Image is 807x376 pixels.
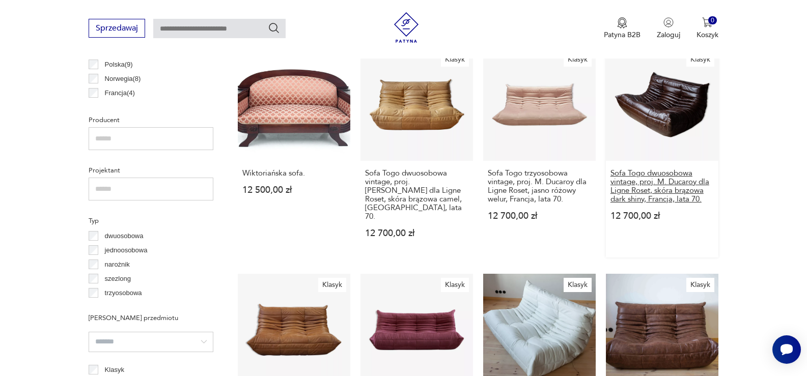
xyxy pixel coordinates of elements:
p: Patyna B2B [604,30,641,40]
p: Norwegia ( 8 ) [105,73,141,84]
p: narożnik [105,259,130,270]
a: Wiktoriańska sofa.Wiktoriańska sofa.12 500,00 zł [238,48,350,257]
iframe: Smartsupp widget button [772,335,801,364]
a: KlasykSofa Togo trzyosobowa vintage, proj. M. Ducaroy dla Ligne Roset, jasno różowy welur, Francj... [483,48,596,257]
p: dwuosobowa [105,230,144,242]
p: Zaloguj [657,30,680,40]
h3: Sofa Togo trzyosobowa vintage, proj. M. Ducaroy dla Ligne Roset, jasno różowy welur, Francja, lat... [488,169,591,204]
a: KlasykSofa Togo dwuosobowa vintage, proj. M. Ducaroy dla Ligne Roset, skóra brązowa camel, Francj... [360,48,473,257]
button: Sprzedawaj [89,19,145,38]
p: 12 700,00 zł [488,212,591,220]
p: Typ [89,215,213,226]
img: Ikona medalu [617,17,627,28]
img: Ikonka użytkownika [663,17,674,27]
a: Sprzedawaj [89,25,145,33]
p: 12 700,00 zł [365,229,468,238]
p: trzyosobowa [105,287,142,299]
button: 0Koszyk [697,17,718,40]
p: szezlong [105,273,131,284]
p: Projektant [89,165,213,176]
p: Szwajcaria ( 4 ) [105,102,145,113]
p: Producent [89,114,213,126]
img: Ikona koszyka [702,17,712,27]
img: Patyna - sklep z meblami i dekoracjami vintage [391,12,422,43]
a: KlasykSofa Togo dwuosobowa vintage, proj. M. Ducaroy dla Ligne Roset, skóra brązowa dark shiny, F... [606,48,718,257]
p: [PERSON_NAME] przedmiotu [89,312,213,324]
h3: Wiktoriańska sofa. [242,169,346,178]
p: Polska ( 9 ) [105,59,133,70]
p: Klasyk [105,364,124,375]
button: Patyna B2B [604,17,641,40]
h3: Sofa Togo dwuosobowa vintage, proj. M. Ducaroy dla Ligne Roset, skóra brązowa dark shiny, Francja... [610,169,714,204]
p: 12 700,00 zł [610,212,714,220]
button: Szukaj [268,22,280,34]
button: Zaloguj [657,17,680,40]
p: jednoosobowa [105,245,148,256]
p: Francja ( 4 ) [105,88,135,99]
p: Koszyk [697,30,718,40]
p: 12 500,00 zł [242,186,346,194]
h3: Sofa Togo dwuosobowa vintage, proj. [PERSON_NAME] dla Ligne Roset, skóra brązowa camel, [GEOGRAPH... [365,169,468,221]
div: 0 [708,16,717,25]
a: Ikona medaluPatyna B2B [604,17,641,40]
